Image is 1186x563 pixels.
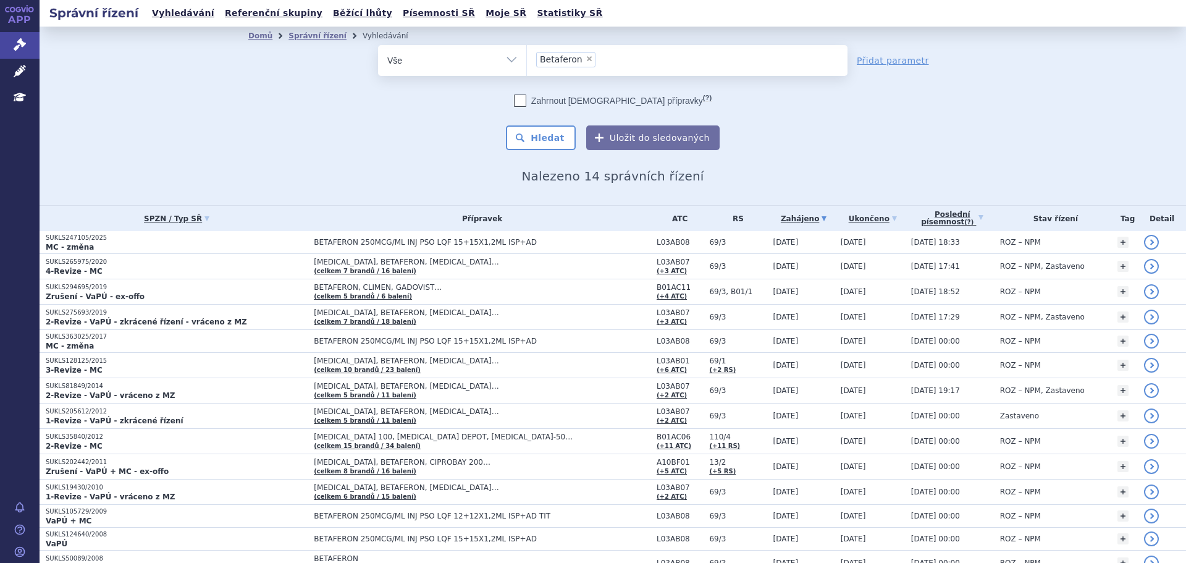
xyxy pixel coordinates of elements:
[657,366,687,373] a: (+6 ATC)
[911,238,960,247] span: [DATE] 18:33
[1000,535,1041,543] span: ROZ – NPM
[857,54,929,67] a: Přidat parametr
[1144,284,1159,299] a: detail
[482,5,530,22] a: Moje SŘ
[1000,437,1041,446] span: ROZ – NPM
[911,462,960,471] span: [DATE] 00:00
[314,554,623,563] span: BETAFERON
[46,366,103,375] strong: 3-Revize - MC
[657,433,703,441] span: B01AC06
[46,540,67,548] strong: VaPÚ
[709,238,767,247] span: 69/3
[1117,461,1129,472] a: +
[46,234,308,242] p: SUKLS247105/2025
[288,32,347,40] a: Správní řízení
[314,468,416,475] a: (celkem 8 brandů / 16 balení)
[709,386,767,395] span: 69/3
[1144,334,1159,349] a: detail
[1000,361,1041,370] span: ROZ – NPM
[657,357,703,365] span: L03AB01
[1117,311,1129,323] a: +
[1000,512,1041,520] span: ROZ – NPM
[911,437,960,446] span: [DATE] 00:00
[221,5,326,22] a: Referenční skupiny
[40,4,148,22] h2: Správní řízení
[709,433,767,441] span: 110/4
[536,52,595,67] li: Betaferon
[314,357,623,365] span: [MEDICAL_DATA], BETAFERON, [MEDICAL_DATA]…
[599,51,606,67] input: Betaferon
[657,318,687,325] a: (+3 ATC)
[314,417,416,424] a: (celkem 5 brandů / 11 balení)
[314,337,623,345] span: BETAFERON 250MCG/ML INJ PSO LQF 15+15X1,2ML ISP+AD
[709,458,767,467] span: 13/2
[773,437,799,446] span: [DATE]
[1117,410,1129,421] a: +
[709,262,767,271] span: 69/3
[1144,358,1159,373] a: detail
[657,283,703,292] span: B01AC11
[1144,509,1159,523] a: detail
[46,292,145,301] strong: Zrušení - VaPÚ - ex-offo
[911,361,960,370] span: [DATE] 00:00
[1117,533,1129,544] a: +
[657,382,703,391] span: L03AB07
[911,412,960,420] span: [DATE] 00:00
[773,488,799,496] span: [DATE]
[657,392,687,399] a: (+2 ATC)
[148,5,218,22] a: Vyhledávání
[911,262,960,271] span: [DATE] 17:41
[1000,488,1041,496] span: ROZ – NPM
[657,493,687,500] a: (+2 ATC)
[314,433,623,441] span: [MEDICAL_DATA] 100, [MEDICAL_DATA] DEPOT, [MEDICAL_DATA]-50…
[308,206,650,231] th: Přípravek
[46,243,94,252] strong: MC - změna
[329,5,396,22] a: Běžící lhůty
[994,206,1111,231] th: Stav řízení
[314,493,416,500] a: (celkem 6 brandů / 15 balení)
[911,337,960,345] span: [DATE] 00:00
[709,535,767,543] span: 69/3
[46,267,103,276] strong: 4-Revize - MC
[46,342,94,350] strong: MC - změna
[911,512,960,520] span: [DATE] 00:00
[657,258,703,266] span: L03AB07
[709,366,736,373] a: (+2 RS)
[314,318,416,325] a: (celkem 7 brandů / 18 balení)
[657,512,703,520] span: L03AB08
[841,512,866,520] span: [DATE]
[1117,237,1129,248] a: +
[46,332,308,341] p: SUKLS363025/2017
[314,293,412,300] a: (celkem 5 brandů / 6 balení)
[1111,206,1138,231] th: Tag
[314,512,623,520] span: BETAFERON 250MCG/ML INJ PSO LQF 12+12X1,2ML ISP+AD TIT
[841,262,866,271] span: [DATE]
[46,507,308,516] p: SUKLS105729/2009
[709,468,736,475] a: (+5 RS)
[657,442,691,449] a: (+11 ATC)
[1000,238,1041,247] span: ROZ – NPM
[841,462,866,471] span: [DATE]
[841,337,866,345] span: [DATE]
[314,238,623,247] span: BETAFERON 250MCG/ML INJ PSO LQF 15+15X1,2ML ISP+AD
[1117,261,1129,272] a: +
[657,337,703,345] span: L03AB08
[657,535,703,543] span: L03AB08
[514,95,712,107] label: Zahrnout [DEMOGRAPHIC_DATA] přípravky
[1000,262,1085,271] span: ROZ – NPM, Zastaveno
[1144,434,1159,449] a: detail
[650,206,703,231] th: ATC
[1144,383,1159,398] a: detail
[46,442,103,451] strong: 2-Revize - MC
[911,386,960,395] span: [DATE] 19:17
[773,337,799,345] span: [DATE]
[1138,206,1186,231] th: Detail
[1144,310,1159,324] a: detail
[841,361,866,370] span: [DATE]
[841,287,866,296] span: [DATE]
[46,458,308,467] p: SUKLS202442/2011
[1117,360,1129,371] a: +
[657,268,687,274] a: (+3 ATC)
[1144,459,1159,474] a: detail
[46,357,308,365] p: SUKLS128125/2015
